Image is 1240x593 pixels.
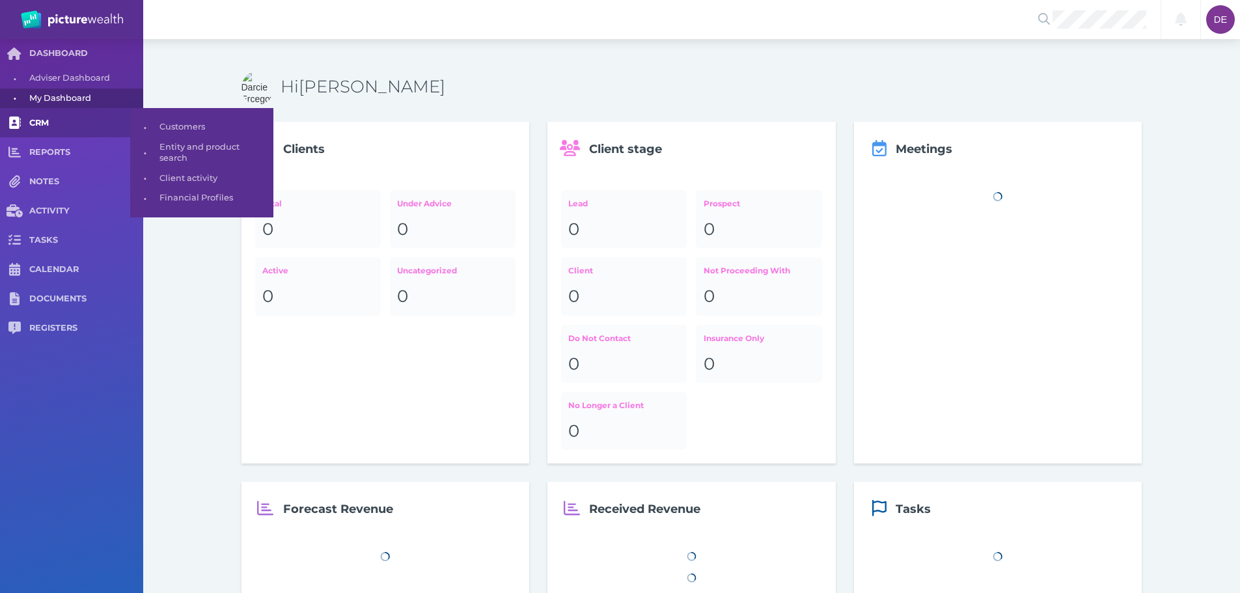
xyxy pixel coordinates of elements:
span: Adviser Dashboard [29,68,139,89]
span: DE [1214,14,1227,25]
a: Total0 [255,190,381,248]
span: Tasks [896,502,931,516]
span: Client stage [589,142,662,156]
a: Under Advice0 [390,190,516,248]
div: 0 [568,353,680,376]
div: 0 [704,286,815,308]
span: Client activity [159,169,269,189]
span: No Longer a Client [568,400,644,410]
div: 0 [397,219,508,241]
span: Not Proceeding With [704,266,790,275]
span: • [130,190,159,206]
div: 0 [397,286,508,308]
span: TASKS [29,235,143,246]
span: CALENDAR [29,264,143,275]
div: 0 [262,286,374,308]
span: Customers [159,117,269,137]
img: Darcie Ercegovich [241,71,274,105]
span: Financial Profiles [159,188,269,208]
a: •Entity and product search [130,137,273,168]
span: Prospect [704,199,740,208]
span: • [130,145,159,161]
span: Lead [568,199,588,208]
span: DOCUMENTS [29,294,143,305]
div: 0 [704,219,815,241]
div: 0 [568,286,680,308]
span: Under Advice [397,199,452,208]
div: Darcie Ercegovich [1206,5,1235,34]
div: 0 [568,219,680,241]
span: Uncategorized [397,266,457,275]
span: Meetings [896,142,952,156]
span: Do Not Contact [568,333,631,343]
img: PW [21,10,123,29]
span: DASHBOARD [29,48,143,59]
a: •Client activity [130,169,273,189]
span: Forecast Revenue [283,502,393,516]
span: • [130,119,159,135]
span: CRM [29,118,143,129]
span: ACTIVITY [29,206,143,217]
span: NOTES [29,176,143,187]
div: 0 [568,421,680,443]
h3: Hi [PERSON_NAME] [281,76,1142,98]
a: Active0 [255,257,381,315]
span: REPORTS [29,147,143,158]
span: Entity and product search [159,137,269,168]
span: My Dashboard [29,89,139,109]
span: REGISTERS [29,323,143,334]
span: Clients [283,142,325,156]
span: Client [568,266,593,275]
span: • [130,170,159,186]
span: Insurance Only [704,333,764,343]
a: •Financial Profiles [130,188,273,208]
span: Received Revenue [589,502,700,516]
div: 0 [704,353,815,376]
a: •Customers [130,117,273,137]
span: Active [262,266,288,275]
div: 0 [262,219,374,241]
